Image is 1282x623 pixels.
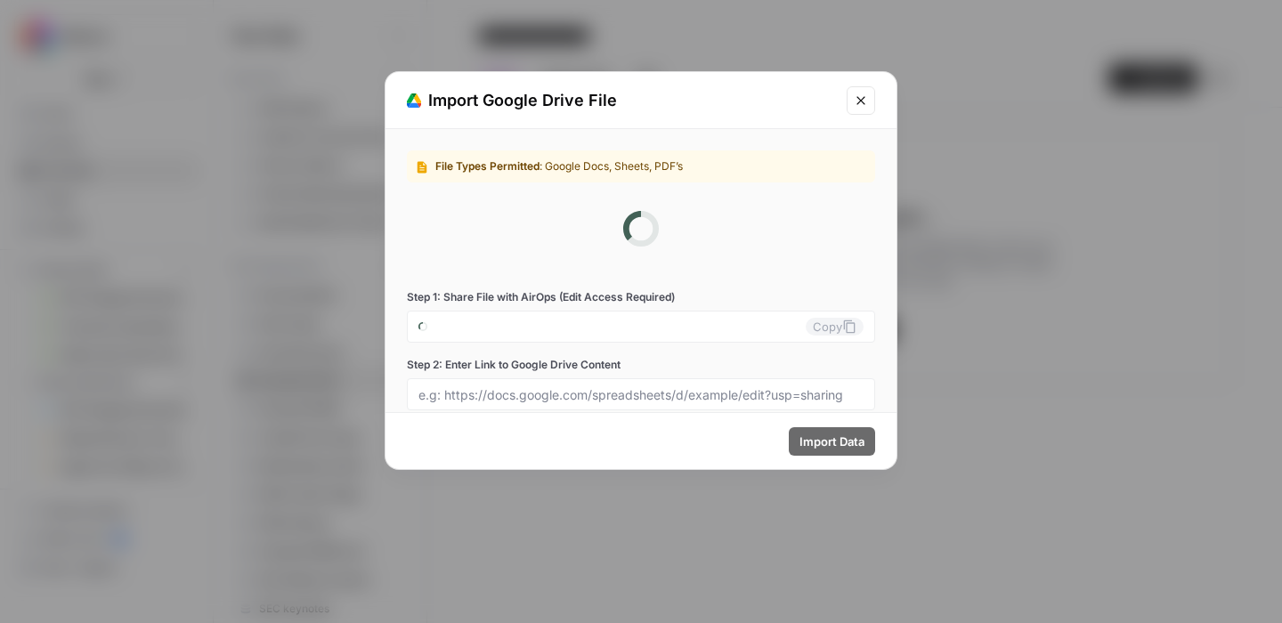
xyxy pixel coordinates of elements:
[789,427,875,456] button: Import Data
[806,318,864,336] button: Copy
[540,159,683,173] span: : Google Docs, Sheets, PDF’s
[435,159,540,173] span: File Types Permitted
[799,433,864,450] span: Import Data
[407,357,875,373] label: Step 2: Enter Link to Google Drive Content
[418,386,864,402] input: e.g: https://docs.google.com/spreadsheets/d/example/edit?usp=sharing
[407,289,875,305] label: Step 1: Share File with AirOps (Edit Access Required)
[407,88,836,113] div: Import Google Drive File
[847,86,875,115] button: Close modal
